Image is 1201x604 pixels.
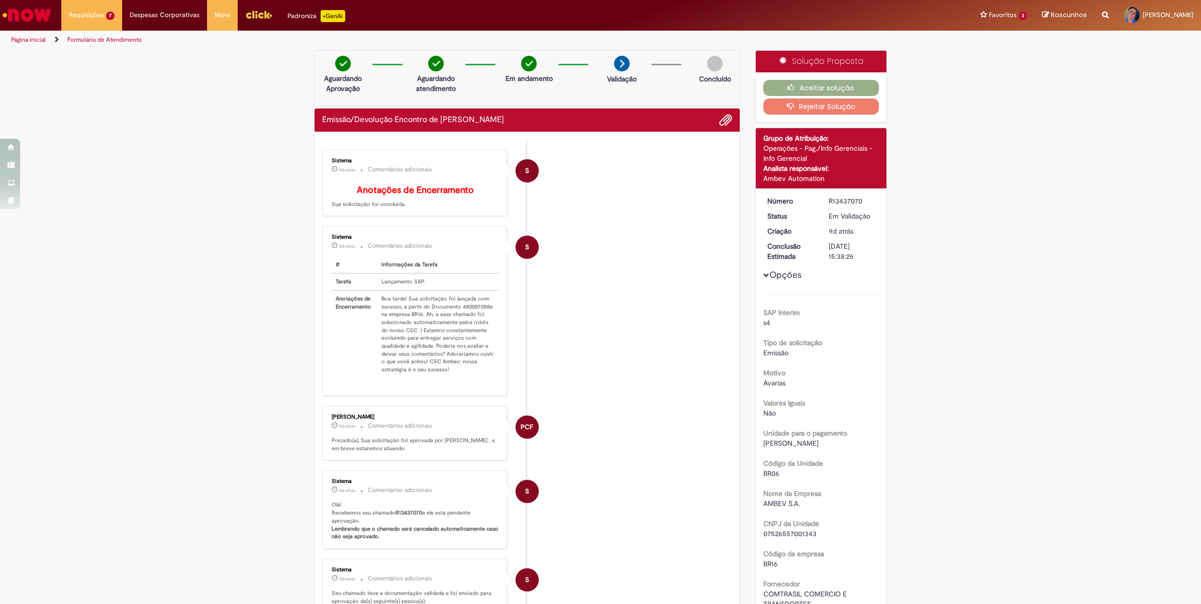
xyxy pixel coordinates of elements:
[763,499,800,508] span: AMBEV S.A.
[763,549,824,558] b: Código da empresa
[525,235,529,259] span: S
[339,487,355,493] span: 5d atrás
[829,227,853,236] time: 21/08/2025 15:36:00
[763,173,879,183] div: Ambev Automation
[67,36,142,44] a: Formulário de Atendimento
[332,273,377,290] th: Tarefa
[332,501,499,541] p: Olá! Recebemos seu chamado e ele esta pendente aprovação.
[215,10,230,20] span: More
[763,338,822,347] b: Tipo de solicitação
[521,56,537,71] img: check-circle-green.png
[525,159,529,183] span: S
[332,257,377,273] th: #
[525,568,529,592] span: S
[516,159,539,182] div: System
[763,469,779,478] span: BR06
[69,10,104,20] span: Requisições
[339,423,355,429] span: 5d atrás
[763,308,800,317] b: SAP Interim
[719,114,732,127] button: Adicionar anexos
[763,579,800,588] b: Fornecedor
[245,7,272,22] img: click_logo_yellow_360x200.png
[699,74,731,84] p: Concluído
[763,459,823,468] b: Código da Unidade
[516,236,539,259] div: System
[516,416,539,439] div: Paulo César Frank Lima
[321,10,345,22] p: +GenAi
[319,73,367,93] p: Aguardando Aprovação
[339,576,355,582] span: 5d atrás
[763,439,819,448] span: [PERSON_NAME]
[322,116,504,125] h2: Emissão/Devolução Encontro de Contas Fornecedor Histórico de tíquete
[287,10,345,22] div: Padroniza
[339,243,355,249] span: 5d atrás
[521,415,533,439] span: PCF
[368,242,432,250] small: Comentários adicionais
[377,273,499,290] td: Lançamento SAP
[756,51,887,72] div: Solução Proposta
[763,489,821,498] b: Nome da Empresa
[763,409,776,418] span: Não
[332,567,499,573] div: Sistema
[395,509,422,517] b: R13437070
[763,529,817,538] span: 07526557001343
[763,429,847,438] b: Unidade para o pagamento
[763,398,805,408] b: Valores Iguais
[368,486,432,494] small: Comentários adicionais
[614,56,630,71] img: arrow-next.png
[829,211,875,221] div: Em Validação
[357,184,474,196] b: Anotações de Encerramento
[368,165,432,174] small: Comentários adicionais
[763,519,819,528] b: CNPJ da Unidade
[339,487,355,493] time: 25/08/2025 10:00:38
[332,525,500,541] b: Lembrando que o chamado será cancelado automaticamente caso não seja aprovado.
[332,185,499,209] p: Sua solicitação foi concluída.
[763,133,879,143] div: Grupo de Atribuição:
[763,80,879,96] button: Aceitar solução
[339,423,355,429] time: 25/08/2025 10:02:48
[368,574,432,583] small: Comentários adicionais
[1019,12,1027,20] span: 3
[763,559,778,568] span: BR16
[332,437,499,452] p: Prezado(a), Sua solicitação foi aprovada por [PERSON_NAME] , e em breve estaremos atuando.
[339,167,355,173] span: 5d atrás
[368,422,432,430] small: Comentários adicionais
[335,56,351,71] img: check-circle-green.png
[412,73,460,93] p: Aguardando atendimento
[763,163,879,173] div: Analista responsável:
[607,74,637,84] p: Validação
[11,36,46,44] a: Página inicial
[339,167,355,173] time: 25/08/2025 13:42:39
[760,196,822,206] dt: Número
[760,226,822,236] dt: Criação
[428,56,444,71] img: check-circle-green.png
[763,318,770,327] span: s4
[332,234,499,240] div: Sistema
[763,143,879,163] div: Operações - Pag./Info Gerenciais - Info Gerencial
[332,290,377,378] th: Anotações de Encerramento
[989,10,1017,20] span: Favoritos
[332,414,499,420] div: [PERSON_NAME]
[760,211,822,221] dt: Status
[1042,11,1087,20] a: Rascunhos
[1051,10,1087,20] span: Rascunhos
[763,348,788,357] span: Emissão
[516,480,539,503] div: System
[130,10,199,20] span: Despesas Corporativas
[516,568,539,591] div: System
[339,243,355,249] time: 25/08/2025 13:42:37
[1,5,53,25] img: ServiceNow
[8,31,793,49] ul: Trilhas de página
[377,257,499,273] th: Informações da Tarefa
[707,56,723,71] img: img-circle-grey.png
[332,158,499,164] div: Sistema
[1143,11,1193,19] span: [PERSON_NAME]
[763,378,785,387] span: Avarias
[829,226,875,236] div: 21/08/2025 15:36:00
[829,196,875,206] div: R13437070
[332,478,499,484] div: Sistema
[763,368,785,377] b: Motivo
[829,241,875,261] div: [DATE] 15:38:26
[377,290,499,378] td: Boa tarde! Sua solicitação foi lançada com sucesso, a partir do Documento 4800070886 na empresa B...
[525,479,529,504] span: S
